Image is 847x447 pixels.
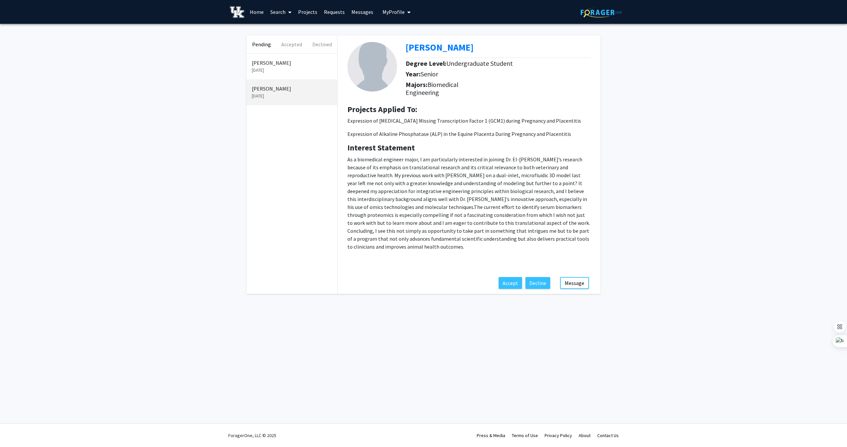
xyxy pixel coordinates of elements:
[406,59,446,67] b: Degree Level:
[477,432,505,438] a: Press & Media
[406,70,421,78] b: Year:
[545,432,572,438] a: Privacy Policy
[246,35,277,53] button: Pending
[267,0,295,23] a: Search
[512,432,538,438] a: Terms of Use
[5,417,28,442] iframe: Chat
[446,59,513,67] span: Undergraduate Student
[348,0,377,23] a: Messages
[406,80,459,97] span: Biomedical Engineering
[581,7,622,18] img: ForagerOne Logo
[499,277,522,289] button: Accept
[252,85,332,93] p: [PERSON_NAME]
[307,35,337,53] button: Declined
[406,80,427,89] b: Majors:
[525,277,550,289] button: Decline
[321,0,348,23] a: Requests
[295,0,321,23] a: Projects
[277,35,307,53] button: Accepted
[228,424,276,447] div: ForagerOne, LLC © 2025
[421,70,438,78] span: Senior
[347,155,591,251] p: As a biomedical engineer major, I am particularly interested in joining Dr. El-[PERSON_NAME]’s re...
[597,432,619,438] a: Contact Us
[347,142,415,153] b: Interest Statement
[382,9,405,15] span: My Profile
[347,42,397,92] img: Profile Picture
[406,41,473,53] a: Opens in a new tab
[347,104,417,114] b: Projects Applied To:
[347,117,591,125] p: Expression of [MEDICAL_DATA] Missing Transcription Factor 1 (GCM1) during Pregnancy and Placentitis
[406,41,473,53] b: [PERSON_NAME]
[252,93,332,100] p: [DATE]
[252,59,332,67] p: [PERSON_NAME]
[230,6,244,18] img: University of Kentucky Logo
[579,432,591,438] a: About
[246,0,267,23] a: Home
[252,67,332,74] p: [DATE]
[560,277,589,289] button: Message
[347,130,591,138] p: Expression of Alkaline Phosphatase (ALP) in the Equine Placenta During Pregnancy and Placentitis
